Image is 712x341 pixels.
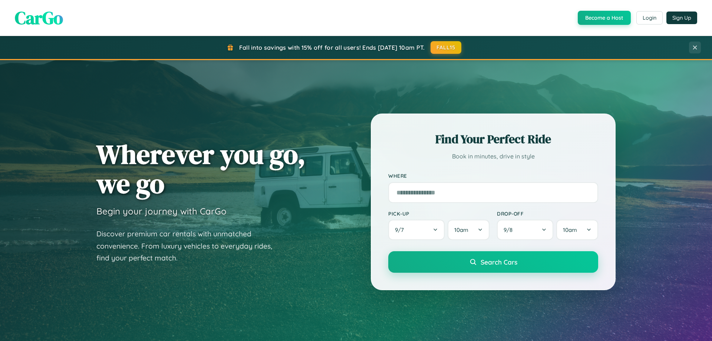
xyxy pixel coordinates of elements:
[454,226,468,233] span: 10am
[497,220,553,240] button: 9/8
[388,131,598,147] h2: Find Your Perfect Ride
[388,173,598,179] label: Where
[636,11,663,24] button: Login
[239,44,425,51] span: Fall into savings with 15% off for all users! Ends [DATE] 10am PT.
[388,220,445,240] button: 9/7
[96,228,282,264] p: Discover premium car rentals with unmatched convenience. From luxury vehicles to everyday rides, ...
[497,210,598,217] label: Drop-off
[578,11,631,25] button: Become a Host
[556,220,598,240] button: 10am
[504,226,516,233] span: 9 / 8
[448,220,489,240] button: 10am
[96,206,227,217] h3: Begin your journey with CarGo
[431,41,462,54] button: FALL15
[395,226,408,233] span: 9 / 7
[388,210,489,217] label: Pick-up
[388,151,598,162] p: Book in minutes, drive in style
[481,258,517,266] span: Search Cars
[563,226,577,233] span: 10am
[388,251,598,273] button: Search Cars
[96,140,306,198] h1: Wherever you go, we go
[15,6,63,30] span: CarGo
[666,12,697,24] button: Sign Up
